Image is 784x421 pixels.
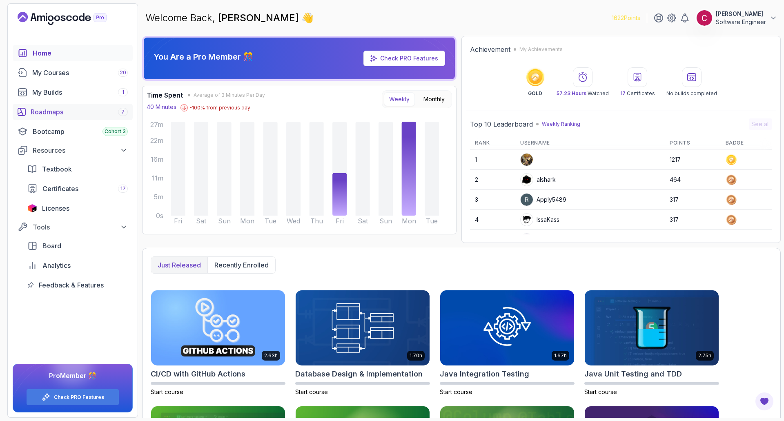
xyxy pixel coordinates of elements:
th: Points [665,136,721,150]
a: home [13,45,133,61]
img: user profile image [521,194,533,206]
a: courses [13,65,133,81]
tspan: Tue [265,217,276,225]
tspan: 27m [150,120,163,129]
a: Check PRO Features [363,51,445,66]
th: Username [515,136,665,150]
p: Certificates [620,90,655,97]
img: user profile image [521,174,533,186]
button: Monthly [418,92,450,106]
a: bootcamp [13,123,133,140]
span: Start course [584,388,617,395]
div: GabrielRoger [520,233,572,246]
a: Check PRO Features [54,394,104,401]
div: IssaKass [520,213,559,226]
span: Textbook [42,164,72,174]
span: 1 [122,89,124,96]
p: Recently enrolled [214,260,269,270]
button: Recently enrolled [207,257,275,273]
button: See all [749,118,772,130]
tspan: Fri [174,217,182,225]
p: -100 % from previous day [189,105,250,111]
div: Roadmaps [31,107,128,117]
tspan: Sat [358,217,368,225]
tspan: Sat [196,217,207,225]
td: 2 [470,170,515,190]
tspan: 0s [156,212,163,220]
p: You Are a Pro Member 🎊 [154,51,253,62]
tspan: Mon [402,217,416,225]
p: Welcome Back, [145,11,314,25]
th: Rank [470,136,515,150]
img: user profile image [521,154,533,166]
p: GOLD [528,90,542,97]
span: Cohort 3 [105,128,126,135]
th: Badge [721,136,772,150]
a: Landing page [18,12,125,25]
span: 17 [620,90,626,96]
a: feedback [22,277,133,293]
span: Certificates [42,184,78,194]
div: My Builds [32,87,128,97]
a: analytics [22,257,133,274]
img: user profile image [697,10,712,26]
p: [PERSON_NAME] [716,10,766,18]
td: 1217 [665,150,721,170]
img: CI/CD with GitHub Actions card [151,290,285,365]
span: Feedback & Features [39,280,104,290]
tspan: 11m [152,174,163,182]
p: Just released [158,260,201,270]
a: roadmaps [13,104,133,120]
a: Java Unit Testing and TDD card2.75hJava Unit Testing and TDDStart course [584,290,719,396]
h2: Top 10 Leaderboard [470,119,533,129]
a: licenses [22,200,133,216]
span: Analytics [42,261,71,270]
p: 2.75h [698,352,711,359]
span: Start course [440,388,472,395]
h2: Java Integration Testing [440,368,529,380]
tspan: 16m [151,155,163,163]
div: Bootcamp [33,127,128,136]
img: Java Unit Testing and TDD card [585,290,719,365]
td: 5 [470,230,515,250]
p: 2.63h [264,352,278,359]
a: Java Integration Testing card1.67hJava Integration TestingStart course [440,290,575,396]
div: Resources [33,145,128,155]
span: [PERSON_NAME] [218,12,301,24]
img: Java Integration Testing card [440,290,574,365]
td: 292 [665,230,721,250]
p: No builds completed [666,90,717,97]
td: 1 [470,150,515,170]
td: 317 [665,210,721,230]
img: user profile image [521,214,533,226]
button: Just released [151,257,207,273]
button: Tools [13,220,133,234]
p: 1.67h [554,352,567,359]
img: jetbrains icon [27,204,37,212]
tspan: Thu [310,217,323,225]
h2: CI/CD with GitHub Actions [151,368,245,380]
img: Database Design & Implementation card [296,290,430,365]
h2: Java Unit Testing and TDD [584,368,682,380]
tspan: Sun [218,217,231,225]
div: Tools [33,222,128,232]
p: 1.70h [410,352,422,359]
span: Average of 3 Minutes Per Day [194,92,265,98]
tspan: Sun [379,217,392,225]
p: 40 Minutes [147,103,176,111]
button: Check PRO Features [26,389,119,405]
div: Home [33,48,128,58]
span: Board [42,241,61,251]
a: builds [13,84,133,100]
a: board [22,238,133,254]
tspan: 5m [154,193,163,201]
span: Start course [295,388,328,395]
div: My Courses [32,68,128,78]
tspan: Mon [240,217,254,225]
span: 57.23 Hours [557,90,586,96]
td: 4 [470,210,515,230]
h2: Achievement [470,45,510,54]
td: 317 [665,190,721,210]
tspan: Fri [336,217,344,225]
div: alshark [520,173,556,186]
